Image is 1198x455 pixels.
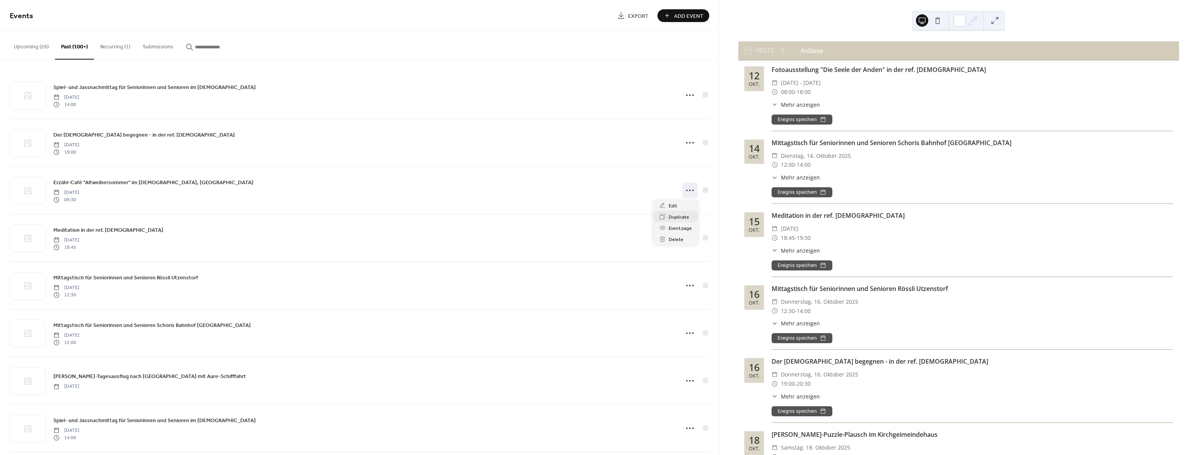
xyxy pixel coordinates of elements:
span: Donnerstag, 16. Oktober 2025 [781,370,858,379]
button: ​Mehr anzeigen [772,173,820,181]
span: Spiel- und Jassnachmittag für Seniorinnen und Senioren im [DEMOGRAPHIC_DATA] [53,417,256,425]
button: ​Mehr anzeigen [772,101,820,109]
span: - [795,379,797,388]
span: [DATE] [53,94,79,101]
div: ​ [772,224,778,233]
span: Mittagstisch für Seniorinnen und Senioren Rössli Utzenstorf [53,274,198,282]
button: ​Mehr anzeigen [772,392,820,400]
span: Edit [669,202,677,210]
div: Okt. [749,301,760,306]
div: ​ [772,297,778,306]
div: ​ [772,379,778,388]
div: ​ [772,233,778,243]
span: [DATE] [781,224,798,233]
button: Past (100+) [55,31,94,60]
span: - [795,233,797,243]
span: - [795,160,797,169]
a: Export [611,9,654,22]
div: ​ [772,370,778,379]
a: Mittagstisch für Seniorinnen und Senioren Rössli Utzenstorf [53,273,198,282]
span: - [795,306,797,316]
span: Export [628,12,649,20]
span: [DATE] [53,189,79,196]
span: 19:30 [797,233,811,243]
a: Spiel- und Jassnachmittag für Seniorinnen und Senioren im [DEMOGRAPHIC_DATA] [53,416,256,425]
div: 16 [749,289,760,299]
span: 12:30 [781,306,795,316]
span: - [795,87,797,97]
a: Spiel- und Jassnachmittag für Seniorinnen und Senioren im [DEMOGRAPHIC_DATA] [53,83,256,92]
span: 18:45 [781,233,795,243]
span: 19:00 [53,149,79,156]
div: ​ [772,101,778,109]
div: Meditation in der ref. [DEMOGRAPHIC_DATA] [772,211,1173,220]
div: Okt. [749,446,760,452]
div: 15 [749,217,760,226]
div: ​ [772,160,778,169]
span: [DATE] [53,142,79,149]
div: [PERSON_NAME]-Puzzle-Plausch im Kirchgeimeindehaus [772,430,1173,439]
a: Erzähl-Café "Altweibersommer" im [DEMOGRAPHIC_DATA], [GEOGRAPHIC_DATA] [53,178,253,187]
button: Add Event [657,9,709,22]
div: Anlässe [801,46,823,55]
div: Mittagstisch für Seniorinnen und Senioren Rössli Utzenstorf [772,284,1173,293]
button: Ereignis speichern [772,333,832,343]
span: [DATE] [53,383,79,390]
span: Spiel- und Jassnachmittag für Seniorinnen und Senioren im [DEMOGRAPHIC_DATA] [53,84,256,92]
span: Mehr anzeigen [781,101,820,109]
span: 18:45 [53,244,79,251]
div: 16 [749,363,760,372]
span: Duplicate [669,213,689,221]
span: 09:30 [53,196,79,203]
div: ​ [772,173,778,181]
button: ​Mehr anzeigen [772,319,820,327]
span: 12:00 [53,339,79,346]
span: Erzähl-Café "Altweibersommer" im [DEMOGRAPHIC_DATA], [GEOGRAPHIC_DATA] [53,179,253,187]
span: [DATE] [53,237,79,244]
span: Mehr anzeigen [781,246,820,255]
span: 19:00 [781,379,795,388]
span: 14:00 [53,101,79,108]
button: Submissions [137,31,180,59]
button: Upcoming (26) [8,31,55,59]
span: Samstag, 18. Oktober 2025 [781,443,850,452]
div: Der [DEMOGRAPHIC_DATA] begegnen - in der ref. [DEMOGRAPHIC_DATA] [772,357,1173,366]
div: 14 [749,144,760,153]
div: Okt. [749,155,760,160]
span: [DATE] [53,284,79,291]
a: Meditation in der ref. [DEMOGRAPHIC_DATA] [53,226,163,234]
span: 12:30 [53,291,79,298]
div: ​ [772,246,778,255]
div: Okt. [749,228,760,233]
div: ​ [772,306,778,316]
span: 18:00 [797,87,811,97]
a: Der [DEMOGRAPHIC_DATA] begegnen - in der ref. [DEMOGRAPHIC_DATA] [53,130,235,139]
span: 12:00 [781,160,795,169]
div: ​ [772,319,778,327]
div: ​ [772,392,778,400]
span: Dienstag, 14. Oktober 2025 [781,151,851,161]
div: ​ [772,78,778,87]
span: [DATE] - [DATE] [781,78,821,87]
span: [DATE] [53,332,79,339]
span: [PERSON_NAME]-Tagesausflug nach [GEOGRAPHIC_DATA] mit Aare-Schifffahrt [53,373,246,381]
button: ​Mehr anzeigen [772,246,820,255]
div: 12 [749,71,760,80]
button: Ereignis speichern [772,115,832,125]
div: 18 [749,435,760,445]
button: Ereignis speichern [772,260,832,270]
span: 08:00 [781,87,795,97]
span: 20:30 [797,379,811,388]
span: Events [10,9,33,24]
button: Ereignis speichern [772,187,832,197]
a: Mittagstisch für Seniorinnen und Senioren Schoris Bahnhof [GEOGRAPHIC_DATA] [53,321,251,330]
div: ​ [772,151,778,161]
div: Okt. [749,82,760,87]
a: [PERSON_NAME]-Tagesausflug nach [GEOGRAPHIC_DATA] mit Aare-Schifffahrt [53,372,246,381]
span: Mehr anzeigen [781,173,820,181]
span: [DATE] [53,427,79,434]
span: Event page [669,224,692,233]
